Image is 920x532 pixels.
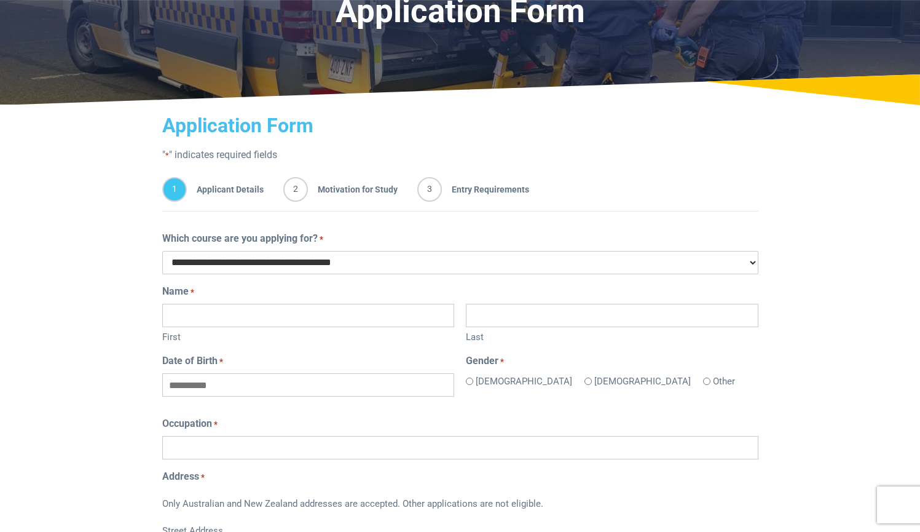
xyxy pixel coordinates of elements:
span: Applicant Details [187,177,264,202]
span: Motivation for Study [308,177,398,202]
span: 1 [162,177,187,202]
label: Last [466,327,758,344]
label: First [162,327,454,344]
label: Which course are you applying for? [162,231,323,246]
div: Only Australian and New Zealand addresses are accepted. Other applications are not eligible. [162,489,758,521]
legend: Address [162,469,758,484]
label: [DEMOGRAPHIC_DATA] [594,375,691,389]
span: 2 [283,177,308,202]
legend: Name [162,284,758,299]
label: Date of Birth [162,354,223,368]
span: 3 [417,177,442,202]
legend: Gender [466,354,758,368]
h2: Application Form [162,114,758,137]
span: Entry Requirements [442,177,529,202]
p: " " indicates required fields [162,148,758,162]
label: Other [713,375,735,389]
label: [DEMOGRAPHIC_DATA] [476,375,572,389]
label: Occupation [162,416,218,431]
